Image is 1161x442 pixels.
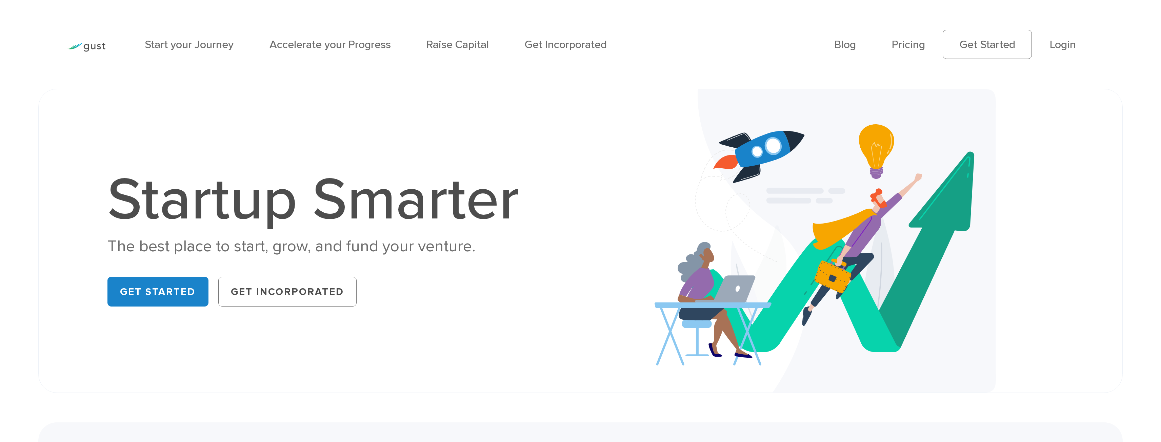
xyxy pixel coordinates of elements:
[145,38,234,51] a: Start your Journey
[525,38,607,51] a: Get Incorporated
[834,38,856,51] a: Blog
[107,236,534,257] div: The best place to start, grow, and fund your venture.
[1050,38,1076,51] a: Login
[426,38,489,51] a: Raise Capital
[67,43,105,52] img: Gust Logo
[892,38,925,51] a: Pricing
[107,170,534,230] h1: Startup Smarter
[655,89,996,392] img: Startup Smarter Hero
[943,30,1032,59] a: Get Started
[269,38,391,51] a: Accelerate your Progress
[218,277,357,306] a: Get Incorporated
[107,277,208,306] a: Get Started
